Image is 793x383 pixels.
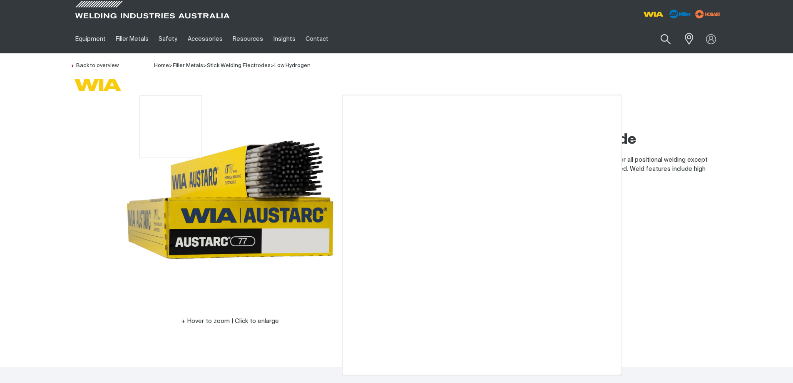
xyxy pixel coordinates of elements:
span: > [271,63,274,68]
p: The Austarc 77 stick welding electrode is smooth running and can be used for all positional weldi... [403,155,723,184]
button: Hover to zoom | Click to enlarge [176,316,284,326]
h2: Low Hydrogen Welding Electrode [403,131,723,149]
span: > [169,63,173,68]
a: Safety [154,25,182,53]
a: Low Hydrogen [274,63,311,68]
a: Contact [301,25,333,53]
div: SMAW, MMAW [403,192,723,201]
a: WHERE TO BUY [403,256,481,272]
a: Accessories [183,25,228,53]
button: Search products [651,29,680,49]
strong: Processes: [403,193,435,199]
a: Back to overview of Low Hydrogen [70,63,119,68]
a: Stick Welding Electrodes [207,63,271,68]
input: Product name or item number... [641,29,679,49]
a: Home [154,62,169,68]
a: Insights [268,25,300,53]
span: Select a variant [403,235,486,245]
a: Equipment [70,25,111,53]
span: Home [154,63,169,68]
h1: Austarc 77 [403,100,723,127]
img: Austarc 77 [126,95,334,304]
span: > [203,63,207,68]
span: WHERE TO BUY [418,258,480,271]
label: Variants [403,215,431,222]
img: miller [693,8,723,20]
a: Resources [228,25,268,53]
a: Filler Metals [111,25,154,53]
a: Filler Metals [173,63,203,68]
nav: Main [70,25,560,53]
